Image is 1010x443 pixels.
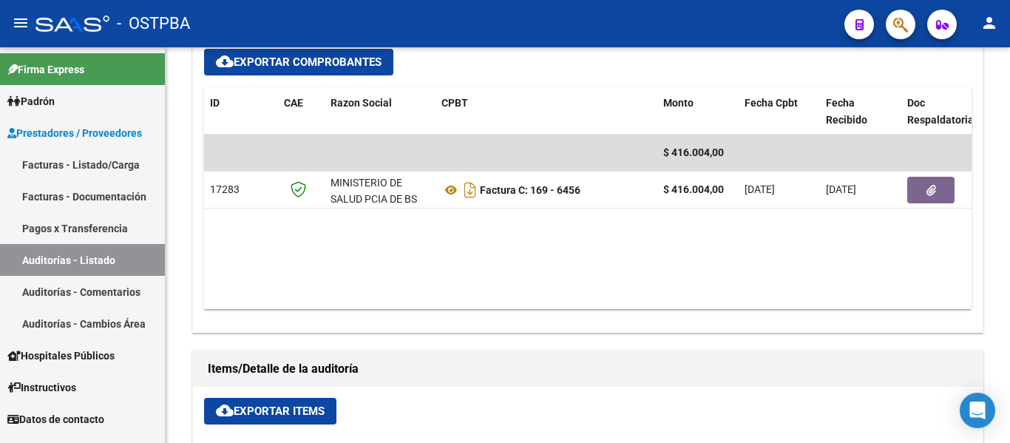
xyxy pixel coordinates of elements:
span: Firma Express [7,61,84,78]
strong: $ 416.004,00 [663,183,724,195]
span: Monto [663,97,694,109]
span: Fecha Cpbt [745,97,798,109]
span: Razon Social [331,97,392,109]
span: Fecha Recibido [826,97,867,126]
span: Prestadores / Proveedores [7,125,142,141]
span: - OSTPBA [117,7,190,40]
span: Hospitales Públicos [7,348,115,364]
strong: Factura C: 169 - 6456 [480,184,580,196]
span: [DATE] [745,183,775,195]
h1: Items/Detalle de la auditoría [208,357,968,381]
span: CAE [284,97,303,109]
span: [DATE] [826,183,856,195]
span: Doc Respaldatoria [907,97,974,126]
mat-icon: person [980,14,998,32]
datatable-header-cell: Razon Social [325,87,435,136]
i: Descargar documento [461,178,480,202]
span: Padrón [7,93,55,109]
datatable-header-cell: Fecha Cpbt [739,87,820,136]
span: $ 416.004,00 [663,146,724,158]
datatable-header-cell: CPBT [435,87,657,136]
mat-icon: menu [12,14,30,32]
button: Exportar Items [204,398,336,425]
mat-icon: cloud_download [216,402,234,419]
span: Exportar Items [216,405,325,418]
datatable-header-cell: ID [204,87,278,136]
span: CPBT [441,97,468,109]
span: ID [210,97,220,109]
div: Open Intercom Messenger [960,393,995,428]
span: Datos de contacto [7,411,104,427]
datatable-header-cell: Monto [657,87,739,136]
button: Exportar Comprobantes [204,49,393,75]
mat-icon: cloud_download [216,53,234,70]
span: Instructivos [7,379,76,396]
datatable-header-cell: CAE [278,87,325,136]
div: MINISTERIO DE SALUD PCIA DE BS AS [331,175,430,225]
span: 17283 [210,183,240,195]
datatable-header-cell: Doc Respaldatoria [901,87,990,136]
datatable-header-cell: Fecha Recibido [820,87,901,136]
span: Exportar Comprobantes [216,55,382,69]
